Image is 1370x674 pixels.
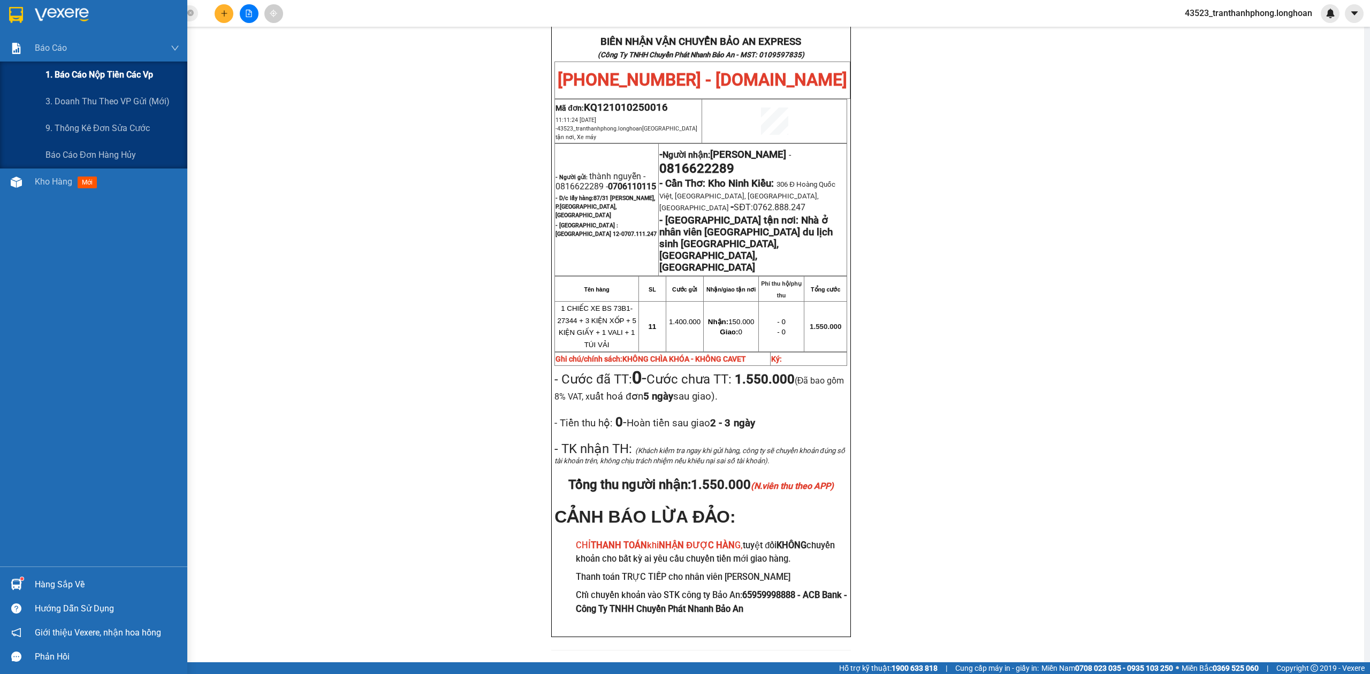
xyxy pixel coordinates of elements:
[215,4,233,23] button: plus
[1041,662,1173,674] span: Miền Nam
[608,181,656,192] span: 0706110115
[708,318,728,326] strong: Nhận:
[35,601,179,617] div: Hướng dẫn sử dụng
[555,355,746,363] strong: Ghi chú/chính sách:
[669,318,701,326] span: 1.400.000
[730,201,734,213] span: -
[613,415,623,430] strong: 0
[45,68,153,81] span: 1. Báo cáo nộp tiền các vp
[45,95,170,108] span: 3. Doanh Thu theo VP Gửi (mới)
[11,603,21,614] span: question-circle
[554,372,844,403] span: Cước chưa TT:
[568,477,834,492] span: Tổng thu người nhận:
[11,177,22,188] img: warehouse-icon
[584,286,609,293] strong: Tên hàng
[1350,9,1359,18] span: caret-down
[710,417,755,429] strong: 2 - 3
[78,177,97,188] span: mới
[555,195,655,219] span: 87/31 [PERSON_NAME], P.[GEOGRAPHIC_DATA], [GEOGRAPHIC_DATA]
[555,174,588,181] strong: - Người gửi:
[946,662,947,674] span: |
[706,286,756,293] strong: Nhận/giao tận nơi
[734,417,755,429] span: ngày
[735,372,795,387] strong: 1.550.000
[45,121,150,135] span: 9. Thống kê đơn sửa cước
[659,178,774,189] span: - Cần Thơ: Kho Ninh Kiều:
[659,149,786,160] strong: -
[42,5,182,19] strong: PHIẾU DÁN LÊN HÀNG
[598,51,804,59] strong: (Công Ty TNHH Chuyển Phát Nhanh Bảo An - MST: 0109597835)
[751,481,834,491] em: (N.viên thu theo APP)
[187,10,194,16] span: close-circle
[1176,666,1179,670] span: ⚪️
[11,43,22,54] img: solution-icon
[649,286,656,293] strong: SL
[659,215,833,273] strong: Nhà ở nhân viên [GEOGRAPHIC_DATA] du lịch sinh [GEOGRAPHIC_DATA], [GEOGRAPHIC_DATA], [GEOGRAPHIC_...
[590,390,717,402] span: uất hoá đơn sau giao).
[600,36,801,48] strong: BIÊN NHẬN VẬN CHUYỂN BẢO AN EXPRESS
[632,367,642,388] strong: 0
[1176,6,1321,20] span: 43523_tranthanhphong.longhoan
[11,579,22,590] img: warehouse-icon
[584,102,668,113] span: KQ121010250016
[554,441,632,456] span: - TK nhận TH:
[839,662,938,674] span: Hỗ trợ kỹ thuật:
[558,70,847,90] span: [PHONE_NUMBER] - [DOMAIN_NAME]
[591,540,647,550] strong: THANH TOÁN
[83,36,148,75] span: CÔNG TY TNHH CHUYỂN PHÁT NHANH BẢO AN
[35,626,161,639] span: Giới thiệu Vexere, nhận hoa hồng
[753,202,805,212] span: 0762.888.247
[20,577,24,580] sup: 1
[554,507,735,526] span: CẢNH BÁO LỪA ĐẢO:
[720,328,742,336] span: 0
[622,355,746,363] span: KHÔNG CHÌA KHÓA - KHÔNG CAVET
[29,46,57,55] strong: CSKH:
[171,44,179,52] span: down
[892,664,938,672] strong: 1900 633 818
[786,150,791,160] span: -
[555,125,697,141] span: 43523_tranthanhphong.longhoan
[761,280,802,298] strong: Phí thu hộ/phụ thu
[710,149,786,160] span: [PERSON_NAME]
[734,202,753,212] span: SĐT:
[663,150,786,160] span: Người nhận:
[708,318,755,326] span: 150.000
[672,286,697,293] strong: Cước gửi
[613,415,755,430] span: -
[659,540,735,550] strong: NHẬN ĐƯỢC HÀN
[155,21,186,33] span: [DATE]
[554,447,844,465] span: (Khách kiểm tra ngay khi gửi hàng, công ty sẽ chuyển khoản đúng số tài khoản trên, không chịu trá...
[1075,664,1173,672] strong: 0708 023 035 - 0935 103 250
[245,10,253,17] span: file-add
[240,4,258,23] button: file-add
[1345,4,1364,23] button: caret-down
[4,79,109,109] span: Mã đơn: KQ121010250016
[554,417,613,429] span: - Tiền thu hộ:
[4,46,81,65] span: [PHONE_NUMBER]
[554,376,844,402] span: (Đã bao gồm 8% VAT, x
[187,9,194,19] span: close-circle
[150,51,170,60] strong: MST:
[576,570,847,584] h3: Thanh toán TRỰC TIẾP cho nhân viên [PERSON_NAME]
[35,41,67,55] span: Báo cáo
[554,372,646,387] span: - Cước đã TT:
[576,539,847,566] h3: tuyệt đối chuyển khoản cho bất kỳ ai yêu cầu chuyển tiền mới giao hàng.
[643,390,673,402] strong: 5 ngày
[9,7,23,23] img: logo-vxr
[35,177,72,187] span: Kho hàng
[576,590,847,614] strong: 65959998888 - ACB Bank - Công Ty TNHH Chuyển Phát Nhanh Bảo An
[621,231,657,238] span: 0707.111.247
[1326,9,1335,18] img: icon-new-feature
[1311,664,1318,672] span: copyright
[555,171,656,192] span: thành nguyễn - 0816622289 -
[659,215,798,226] strong: - [GEOGRAPHIC_DATA] tận nơi:
[1267,662,1268,674] span: |
[555,104,668,112] span: Mã đơn:
[777,328,786,336] span: - 0
[810,323,841,331] span: 1.550.000
[648,323,656,331] span: 11
[771,355,782,363] strong: Ký:
[555,117,697,141] span: 11:11:24 [DATE] -
[659,180,835,212] span: 306 Đ Hoàng Quốc Việt, [GEOGRAPHIC_DATA], [GEOGRAPHIC_DATA], [GEOGRAPHIC_DATA]
[45,148,136,162] span: Báo cáo đơn hàng hủy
